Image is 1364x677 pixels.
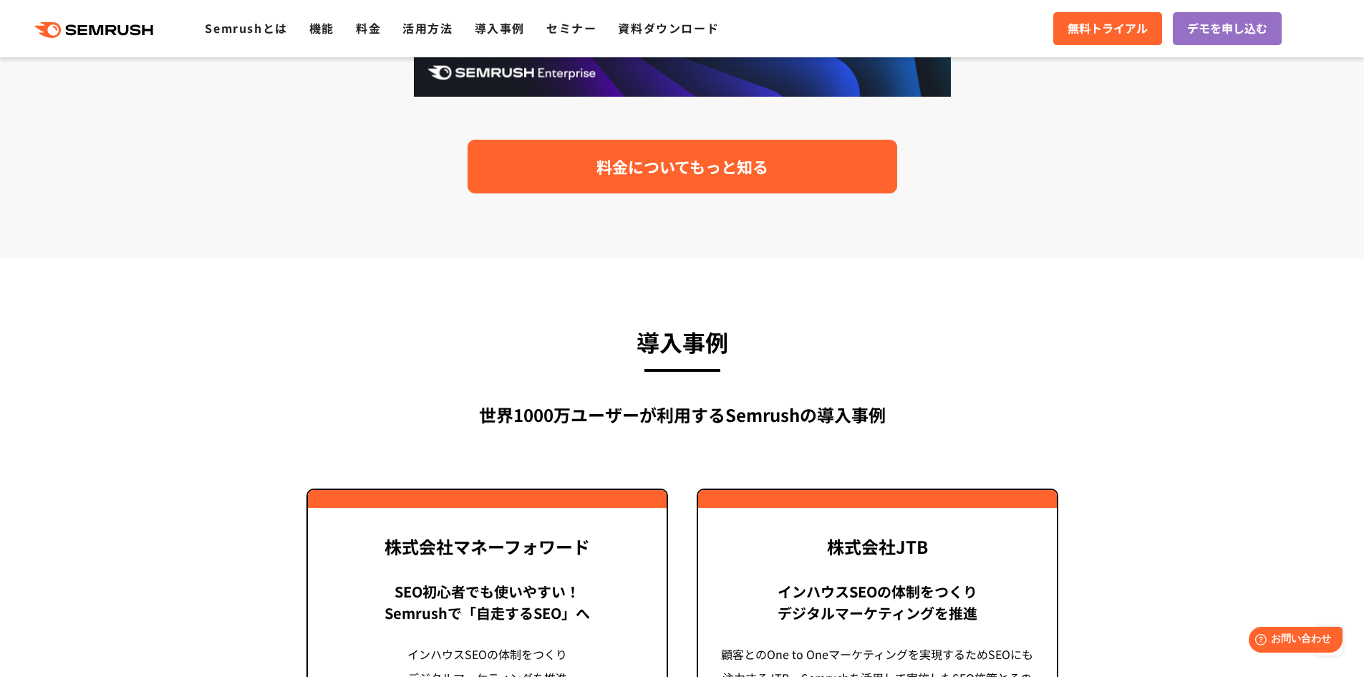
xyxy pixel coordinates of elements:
[306,402,1058,428] div: 世界1000万ユーザーが利用する Semrushの導入事例
[618,19,719,37] a: 資料ダウンロード
[205,19,287,37] a: Semrushとは
[1187,19,1267,38] span: デモを申し込む
[720,536,1035,557] div: 株式会社JTB
[1053,12,1162,45] a: 無料トライアル
[356,19,381,37] a: 料金
[1173,12,1282,45] a: デモを申し込む
[475,19,525,37] a: 導入事例
[720,581,1035,624] div: インハウスSEOの体制をつくり デジタルマーケティングを推進
[596,154,768,179] span: 料金についてもっと知る
[1068,19,1148,38] span: 無料トライアル
[402,19,453,37] a: 活用方法
[1237,621,1348,661] iframe: Help widget launcher
[468,140,897,193] a: 料金についてもっと知る
[329,581,645,624] div: SEO初心者でも使いやすい！ Semrushで「自走するSEO」へ
[306,322,1058,361] h3: 導入事例
[546,19,596,37] a: セミナー
[309,19,334,37] a: 機能
[329,536,645,557] div: 株式会社マネーフォワード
